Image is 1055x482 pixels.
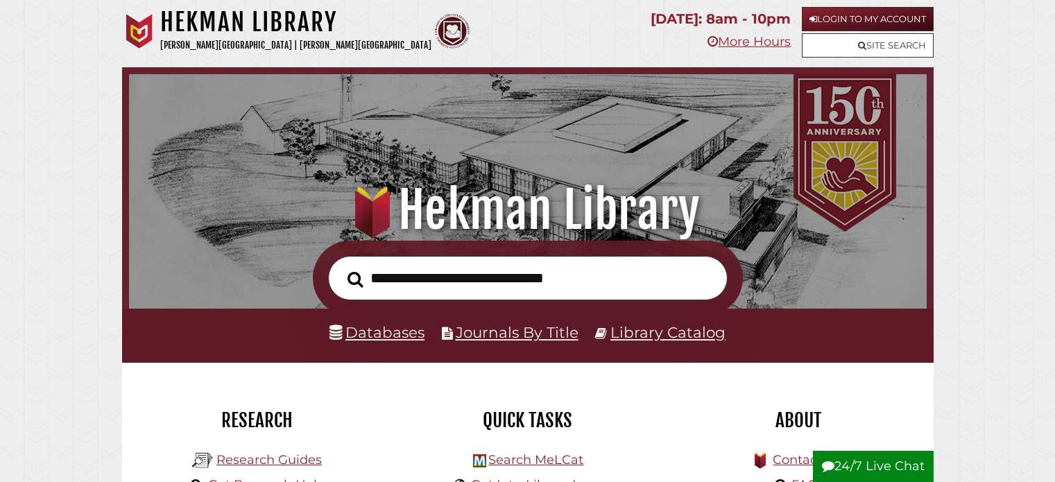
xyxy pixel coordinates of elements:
a: Research Guides [216,452,322,467]
a: Site Search [802,33,934,58]
img: Calvin Theological Seminary [435,14,470,49]
i: Search [348,270,363,287]
a: Databases [329,323,424,341]
img: Calvin University [122,14,157,49]
p: [DATE]: 8am - 10pm [651,7,791,31]
img: Hekman Library Logo [192,450,213,471]
a: Search MeLCat [488,452,583,467]
img: Hekman Library Logo [473,454,486,467]
a: Contact Us [773,452,841,467]
button: Search [341,267,370,291]
h2: Quick Tasks [403,408,653,432]
h2: Research [132,408,382,432]
a: Library Catalog [610,323,726,341]
a: More Hours [707,34,791,49]
h1: Hekman Library [160,7,431,37]
h1: Hekman Library [144,180,910,241]
p: [PERSON_NAME][GEOGRAPHIC_DATA] | [PERSON_NAME][GEOGRAPHIC_DATA] [160,37,431,53]
a: Journals By Title [456,323,578,341]
h2: About [674,408,923,432]
a: Login to My Account [802,7,934,31]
